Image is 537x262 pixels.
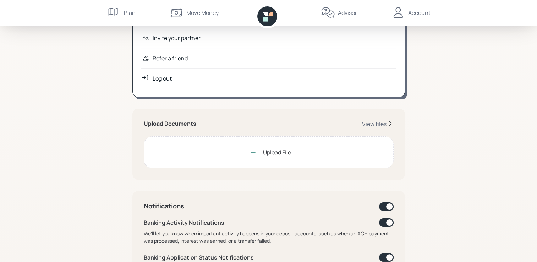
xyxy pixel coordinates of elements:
div: Refer a friend [153,54,188,62]
div: Invite your partner [153,34,201,42]
div: Banking Application Status Notifications [144,253,254,262]
div: Banking Activity Notifications [144,218,224,227]
div: View files [362,120,387,128]
div: Account [408,9,431,17]
div: Log out [153,74,172,83]
h5: Upload Documents [144,120,196,127]
div: We'll let you know when important activity happens in your deposit accounts, such as when an ACH ... [144,230,394,245]
div: Plan [124,9,136,17]
div: Upload File [263,148,291,157]
div: Advisor [338,9,357,17]
h4: Notifications [144,202,184,210]
div: Move Money [186,9,219,17]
